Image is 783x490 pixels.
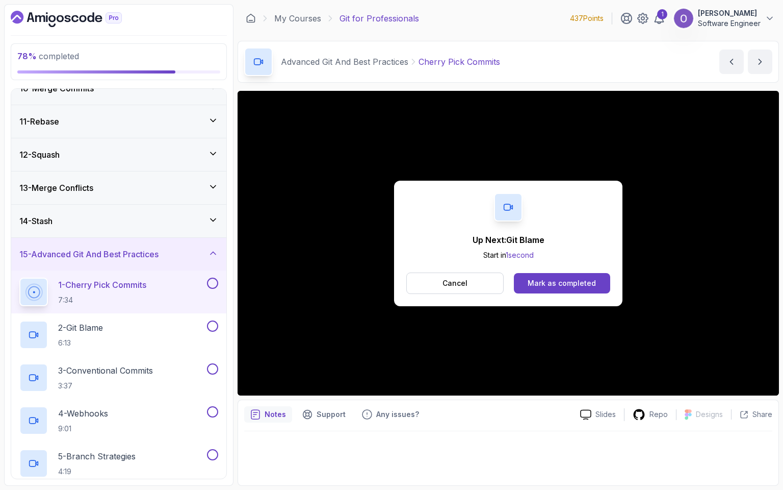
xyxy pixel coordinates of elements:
[58,295,146,305] p: 7:34
[17,51,37,61] span: 78 %
[748,50,772,74] button: next content
[11,105,226,138] button: 11-Rebase
[317,409,346,420] p: Support
[265,409,286,420] p: Notes
[58,467,136,477] p: 4:19
[19,149,60,161] h3: 12 - Squash
[238,91,779,396] iframe: To enrich screen reader interactions, please activate Accessibility in Grammarly extension settings
[719,50,744,74] button: previous content
[419,56,500,68] p: Cherry Pick Commits
[58,381,153,391] p: 3:37
[244,406,292,423] button: notes button
[572,409,624,420] a: Slides
[506,251,534,259] span: 1 second
[595,409,616,420] p: Slides
[570,13,604,23] p: 437 Points
[58,364,153,377] p: 3 - Conventional Commits
[19,321,218,349] button: 2-Git Blame6:13
[11,205,226,237] button: 14-Stash
[442,278,467,288] p: Cancel
[58,279,146,291] p: 1 - Cherry Pick Commits
[624,408,676,421] a: Repo
[11,238,226,271] button: 15-Advanced Git And Best Practices
[19,278,218,306] button: 1-Cherry Pick Commits7:34
[58,450,136,462] p: 5 - Branch Strategies
[698,18,761,29] p: Software Engineer
[340,12,419,24] p: Git for Professionals
[246,13,256,23] a: Dashboard
[58,322,103,334] p: 2 - Git Blame
[58,424,108,434] p: 9:01
[19,406,218,435] button: 4-Webhooks9:01
[58,338,103,348] p: 6:13
[731,409,772,420] button: Share
[528,278,596,288] div: Mark as completed
[406,273,504,294] button: Cancel
[673,8,775,29] button: user profile image[PERSON_NAME]Software Engineer
[698,8,761,18] p: [PERSON_NAME]
[296,406,352,423] button: Support button
[657,9,667,19] div: 1
[752,409,772,420] p: Share
[376,409,419,420] p: Any issues?
[274,12,321,24] a: My Courses
[514,273,610,293] button: Mark as completed
[19,215,53,227] h3: 14 - Stash
[58,407,108,420] p: 4 - Webhooks
[19,363,218,392] button: 3-Conventional Commits3:37
[19,248,159,260] h3: 15 - Advanced Git And Best Practices
[11,138,226,171] button: 12-Squash
[674,9,693,28] img: user profile image
[473,250,544,260] p: Start in
[19,182,93,194] h3: 13 - Merge Conflicts
[19,115,59,128] h3: 11 - Rebase
[11,11,145,27] a: Dashboard
[17,51,79,61] span: completed
[653,12,665,24] a: 1
[11,171,226,204] button: 13-Merge Conflicts
[19,449,218,478] button: 5-Branch Strategies4:19
[473,234,544,246] p: Up Next: Git Blame
[281,56,408,68] p: Advanced Git And Best Practices
[649,409,668,420] p: Repo
[356,406,425,423] button: Feedback button
[696,409,723,420] p: Designs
